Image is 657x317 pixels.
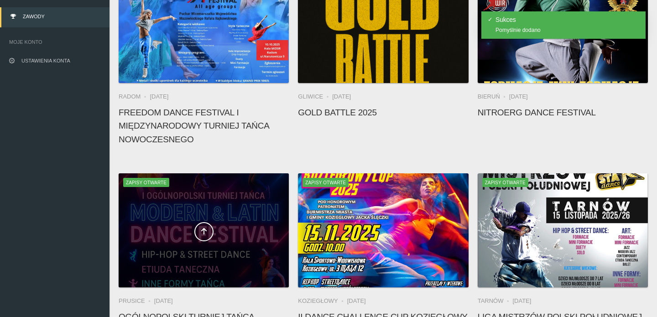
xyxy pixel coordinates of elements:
img: Liga Mistrzów Polski Południowej [478,173,648,287]
li: Gliwice [298,92,332,101]
li: Prusice [119,296,154,306]
div: Pomyślnie dodano [495,27,640,33]
span: Zawody [23,14,45,19]
span: Zapisy otwarte [123,178,169,187]
li: [DATE] [154,296,173,306]
a: Liga Mistrzów Polski PołudniowejZapisy otwarte [478,173,648,287]
li: [DATE] [347,296,366,306]
span: Zapisy otwarte [302,178,349,187]
h4: Gold Battle 2025 [298,106,468,119]
img: II Dance Challenge Cup KOZIEGŁOWY [298,173,468,287]
span: Ustawienia konta [21,58,70,63]
li: Koziegłowy [298,296,347,306]
li: [DATE] [512,296,531,306]
li: [DATE] [332,92,351,101]
a: II Dance Challenge Cup KOZIEGŁOWYZapisy otwarte [298,173,468,287]
li: Tarnów [478,296,513,306]
h4: NitroErg Dance Festival [478,106,648,119]
h4: FREEDOM DANCE FESTIVAL I Międzynarodowy Turniej Tańca Nowoczesnego [119,106,289,146]
li: [DATE] [509,92,528,101]
a: Ogólnopolski Turniej Tańca MODERN & LATIN DANCE FESTIVALZapisy otwarte [119,173,289,287]
li: Radom [119,92,150,101]
li: [DATE] [150,92,168,101]
span: Moje konto [9,37,100,47]
h4: Sukces [495,16,640,23]
span: Zapisy otwarte [482,178,528,187]
li: Bieruń [478,92,509,101]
